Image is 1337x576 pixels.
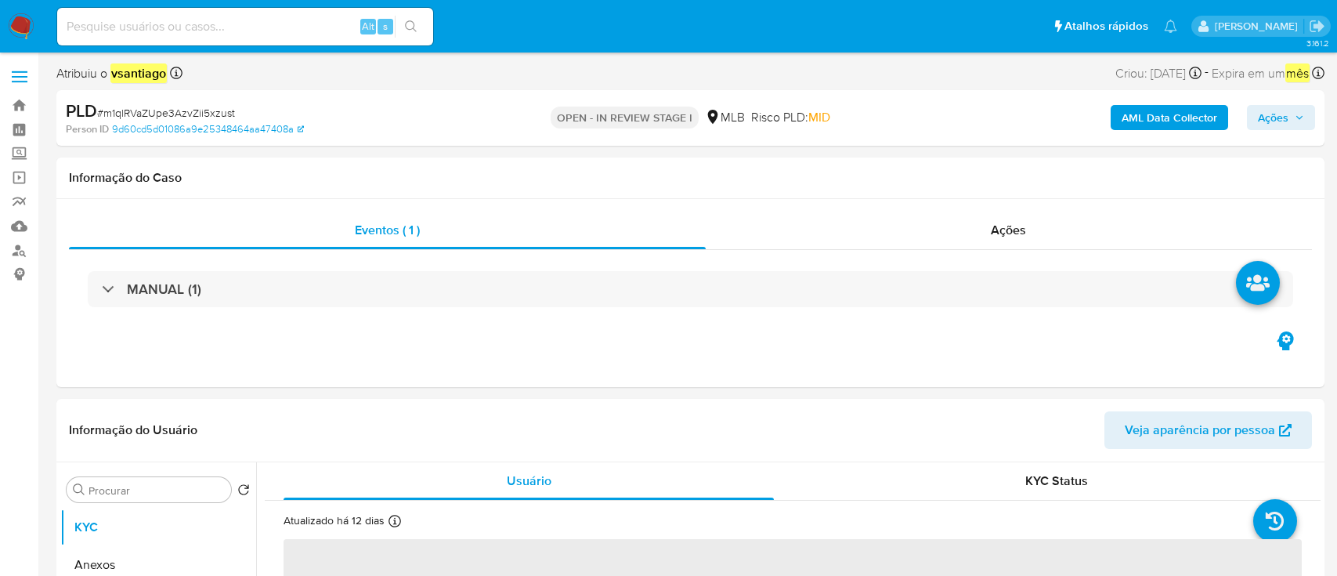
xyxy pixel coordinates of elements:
[69,422,197,438] h1: Informação do Usuário
[991,221,1026,239] span: Ações
[1122,105,1217,130] b: AML Data Collector
[89,484,225,498] input: Procurar
[1285,63,1310,82] em: mês
[1025,472,1088,490] span: KYC Status
[751,109,830,126] span: Risco PLD:
[1125,411,1275,449] span: Veja aparência por pessoa
[1309,18,1325,34] a: Sair
[1064,18,1148,34] span: Atalhos rápidos
[88,271,1293,307] div: MANUAL (1)
[1104,411,1312,449] button: Veja aparência por pessoa
[507,472,551,490] span: Usuário
[69,170,1312,186] h1: Informação do Caso
[1205,63,1209,84] span: -
[112,122,304,136] a: 9d60cd5d01086a9e25348464aa47408a
[66,122,109,136] b: Person ID
[1164,20,1177,33] a: Notificações
[110,63,167,83] em: vsantiago
[1111,105,1228,130] button: AML Data Collector
[808,108,830,126] span: MID
[395,16,427,38] button: search-icon
[1215,19,1303,34] p: vinicius.santiago@mercadolivre.com
[383,19,388,34] span: s
[1247,105,1315,130] button: Ações
[355,221,420,239] span: Eventos ( 1 )
[284,513,385,528] p: Atualizado há 12 dias
[56,65,167,82] span: Atribuiu o
[66,98,97,123] b: PLD
[362,19,374,34] span: Alt
[97,105,235,121] span: # m1qlRVaZUpe3AzvZii5xzust
[1212,65,1310,82] span: Expira em um
[1258,105,1288,130] span: Ações
[60,509,256,546] button: KYC
[73,484,85,496] button: Procurar
[551,107,699,129] p: OPEN - IN REVIEW STAGE I
[237,484,250,501] button: Retornar ao pedido padrão
[57,16,433,37] input: Pesquise usuários ou casos...
[127,281,201,298] h3: MANUAL (1)
[1115,63,1201,84] div: Criou: [DATE]
[705,109,745,126] div: MLB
